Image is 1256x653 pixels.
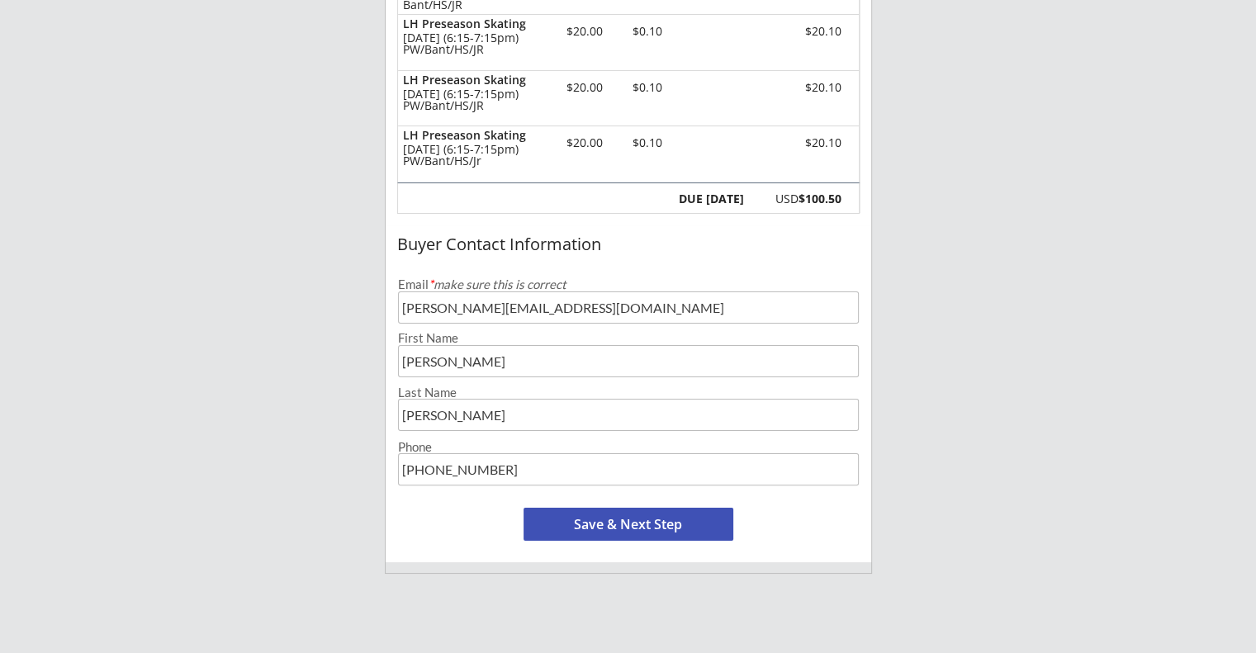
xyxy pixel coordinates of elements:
div: DUE [DATE] [675,193,744,205]
div: $20.10 [748,26,841,37]
div: $20.10 [748,82,841,93]
div: $0.10 [620,82,675,93]
div: $20.00 [550,26,620,37]
div: Last Name [398,386,859,399]
div: Email [398,278,859,291]
em: make sure this is correct [429,277,566,291]
div: LH Preseason Skating [403,18,543,30]
button: Save & Next Step [524,508,733,541]
div: USD [753,193,841,205]
div: [DATE] (6:15-7:15pm) PW/Bant/HS/Jr [403,144,543,167]
div: $20.00 [550,137,620,149]
div: [DATE] (6:15-7:15pm) PW/Bant/HS/JR [403,32,543,55]
div: LH Preseason Skating [403,74,543,86]
div: $0.10 [620,26,675,37]
div: [DATE] (6:15-7:15pm) PW/Bant/HS/JR [403,88,543,111]
strong: $100.50 [799,191,841,206]
div: Phone [398,441,859,453]
div: $20.10 [748,137,841,149]
div: $20.00 [550,82,620,93]
div: LH Preseason Skating [403,130,543,141]
div: Buyer Contact Information [397,235,860,253]
div: $0.10 [620,137,675,149]
div: First Name [398,332,859,344]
